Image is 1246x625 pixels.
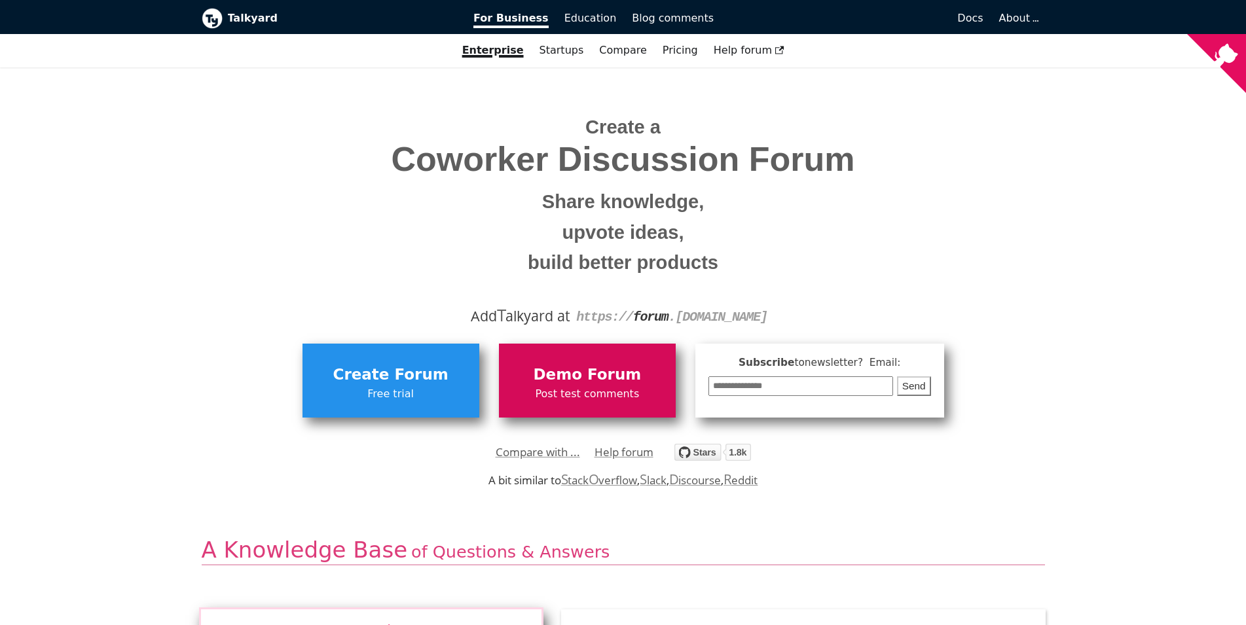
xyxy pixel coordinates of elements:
[211,217,1035,248] small: upvote ideas,
[624,7,722,29] a: Blog comments
[505,363,669,387] span: Demo Forum
[202,8,456,29] a: Talkyard logoTalkyard
[564,12,617,24] span: Education
[466,7,557,29] a: For Business
[505,385,669,402] span: Post test comments
[669,473,721,488] a: Discourse
[722,7,991,29] a: Docs
[557,7,625,29] a: Education
[633,310,669,325] strong: forum
[309,385,473,402] span: Free trial
[589,470,599,488] span: O
[302,344,479,417] a: Create ForumFree trial
[674,444,751,461] img: talkyard.svg
[655,39,706,62] a: Pricing
[561,473,638,488] a: StackOverflow
[669,470,679,488] span: D
[411,542,610,562] span: of Questions & Answers
[714,44,784,56] span: Help forum
[499,344,676,417] a: Demo ForumPost test comments
[724,473,758,488] a: Reddit
[576,310,767,325] code: https:// . [DOMAIN_NAME]
[585,116,661,137] span: Create a
[454,39,532,62] a: Enterprise
[706,39,792,62] a: Help forum
[473,12,549,28] span: For Business
[640,473,666,488] a: Slack
[640,470,647,488] span: S
[724,470,732,488] span: R
[202,536,1045,565] h2: A Knowledge Base
[202,8,223,29] img: Talkyard logo
[897,376,931,397] button: Send
[211,247,1035,278] small: build better products
[674,446,751,465] a: Star debiki/talkyard on GitHub
[497,303,506,327] span: T
[957,12,983,24] span: Docs
[632,12,714,24] span: Blog comments
[228,10,456,27] b: Talkyard
[211,187,1035,217] small: Share knowledge,
[211,141,1035,178] span: Coworker Discussion Forum
[999,12,1037,24] a: About
[794,357,900,368] span: to newsletter ? Email:
[211,305,1035,327] div: Add alkyard at
[561,470,568,488] span: S
[496,442,580,462] a: Compare with ...
[532,39,592,62] a: Startups
[309,363,473,387] span: Create Forum
[708,355,931,371] span: Subscribe
[595,442,653,462] a: Help forum
[599,44,647,56] a: Compare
